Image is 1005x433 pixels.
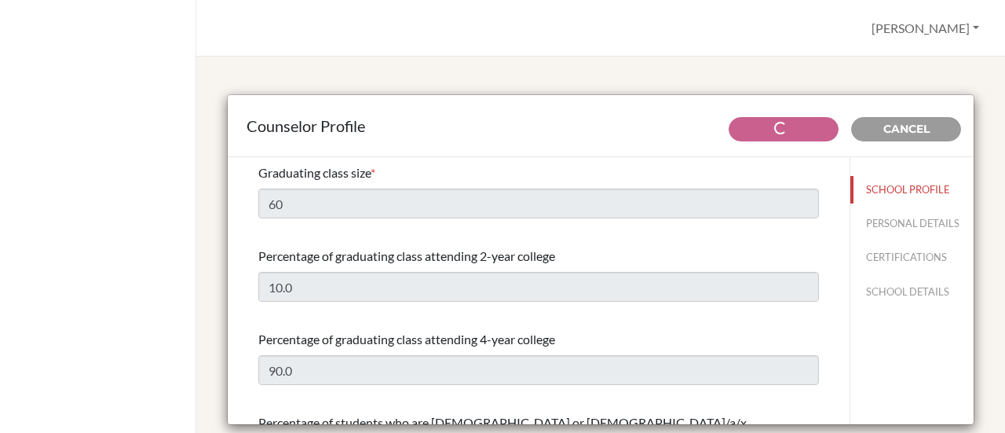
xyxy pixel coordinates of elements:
[258,165,371,180] span: Graduating class size
[258,332,555,347] span: Percentage of graduating class attending 4-year college
[850,176,974,204] button: SCHOOL PROFILE
[258,248,555,263] span: Percentage of graduating class attending 2-year college
[864,13,986,43] button: [PERSON_NAME]
[247,114,955,138] div: Counselor Profile
[258,415,747,430] span: Percentage of students who are [DEMOGRAPHIC_DATA] or [DEMOGRAPHIC_DATA]/a/x
[850,278,974,306] button: SCHOOL DETAILS
[850,244,974,271] button: CERTIFICATIONS
[850,210,974,237] button: PERSONAL DETAILS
